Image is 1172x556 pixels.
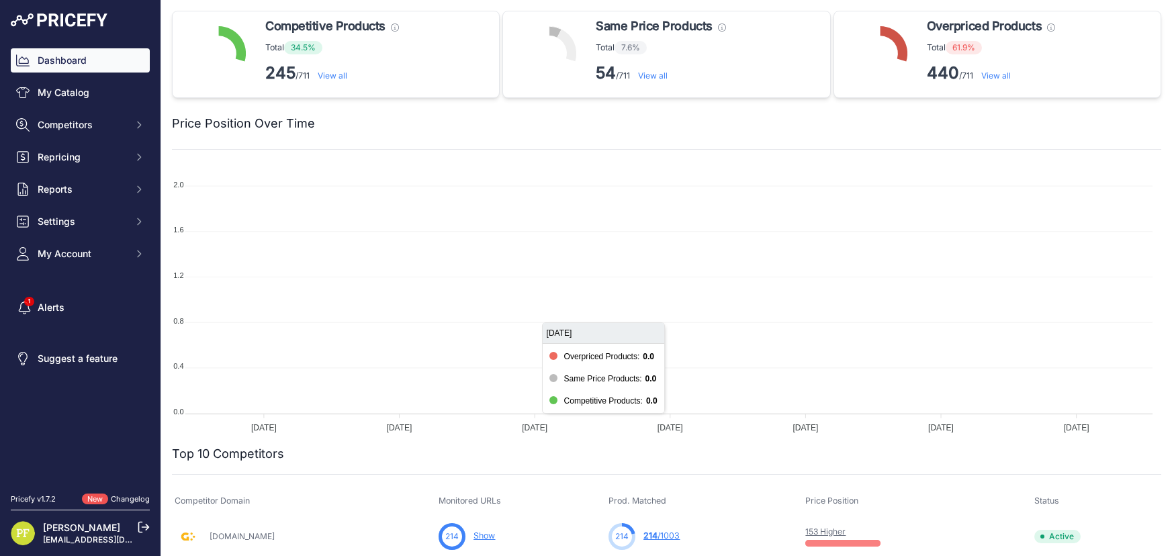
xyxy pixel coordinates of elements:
p: /711 [927,62,1055,84]
a: 153 Higher [805,526,846,537]
tspan: [DATE] [793,423,819,432]
tspan: [DATE] [522,423,547,432]
a: Alerts [11,295,150,320]
p: /711 [596,62,725,84]
h2: Price Position Over Time [172,114,315,133]
span: 61.9% [946,41,982,54]
a: Suggest a feature [11,346,150,371]
a: [PERSON_NAME] [43,522,120,533]
a: View all [981,71,1011,81]
button: My Account [11,242,150,266]
strong: 440 [927,63,959,83]
p: Total [265,41,399,54]
p: Total [596,41,725,54]
span: Competitive Products [265,17,386,36]
span: 34.5% [284,41,322,54]
strong: 54 [596,63,616,83]
a: Changelog [111,494,150,504]
h2: Top 10 Competitors [172,445,284,463]
button: Settings [11,210,150,234]
span: Monitored URLs [439,496,501,506]
strong: 245 [265,63,296,83]
tspan: 0.4 [173,362,183,370]
button: Competitors [11,113,150,137]
span: Price Position [805,496,858,506]
tspan: [DATE] [1064,423,1089,432]
a: Show [474,530,495,541]
span: Reports [38,183,126,196]
span: Competitor Domain [175,496,250,506]
tspan: [DATE] [928,423,954,432]
tspan: 0.0 [173,408,183,416]
span: Competitors [38,118,126,132]
a: View all [638,71,668,81]
span: Status [1034,496,1059,506]
button: Reports [11,177,150,201]
span: 214 [445,530,459,543]
tspan: 1.6 [173,226,183,234]
span: Active [1034,530,1081,543]
a: [EMAIL_ADDRESS][DOMAIN_NAME] [43,535,183,545]
span: Repricing [38,150,126,164]
a: Dashboard [11,48,150,73]
span: Settings [38,215,126,228]
button: Repricing [11,145,150,169]
tspan: [DATE] [251,423,277,432]
a: [DOMAIN_NAME] [210,531,275,541]
span: Overpriced Products [927,17,1042,36]
span: 214 [643,530,658,541]
span: 7.6% [615,41,647,54]
span: 214 [615,530,629,543]
span: New [82,494,108,505]
tspan: [DATE] [658,423,683,432]
a: 214/1003 [643,530,680,541]
span: Same Price Products [596,17,712,36]
div: Pricefy v1.7.2 [11,494,56,505]
tspan: 0.8 [173,317,183,325]
nav: Sidebar [11,48,150,477]
img: Pricefy Logo [11,13,107,27]
tspan: [DATE] [387,423,412,432]
tspan: 1.2 [173,271,183,279]
span: My Account [38,247,126,261]
a: View all [318,71,347,81]
span: Prod. Matched [608,496,666,506]
a: My Catalog [11,81,150,105]
p: /711 [265,62,399,84]
tspan: 2.0 [173,181,183,189]
p: Total [927,41,1055,54]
